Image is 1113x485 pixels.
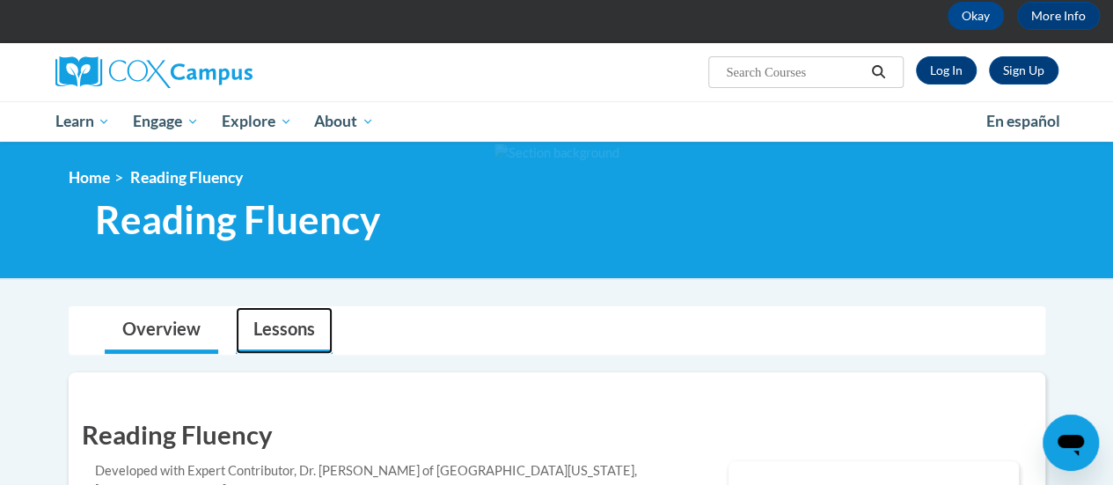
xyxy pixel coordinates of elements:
h1: Reading Fluency [82,416,1032,452]
a: Log In [916,56,977,85]
a: About [303,101,385,142]
span: Explore [222,111,292,132]
input: Search Courses [724,62,865,83]
img: Section background [494,143,619,163]
span: Engage [133,111,199,132]
button: Search [865,62,891,83]
button: Okay [948,2,1004,30]
a: More Info [1017,2,1100,30]
a: En español [975,103,1072,140]
a: Home [69,168,110,187]
img: Cox Campus [55,56,253,88]
a: Overview [105,307,218,354]
a: Cox Campus [55,56,372,88]
iframe: Button to launch messaging window [1043,415,1099,471]
a: Learn [44,101,122,142]
span: About [314,111,374,132]
div: Main menu [42,101,1072,142]
a: Explore [210,101,304,142]
a: Lessons [236,307,333,354]
span: Reading Fluency [130,168,243,187]
span: Reading Fluency [95,196,380,243]
span: Learn [55,111,110,132]
a: Engage [121,101,210,142]
span: En español [986,112,1060,130]
a: Register [989,56,1058,85]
